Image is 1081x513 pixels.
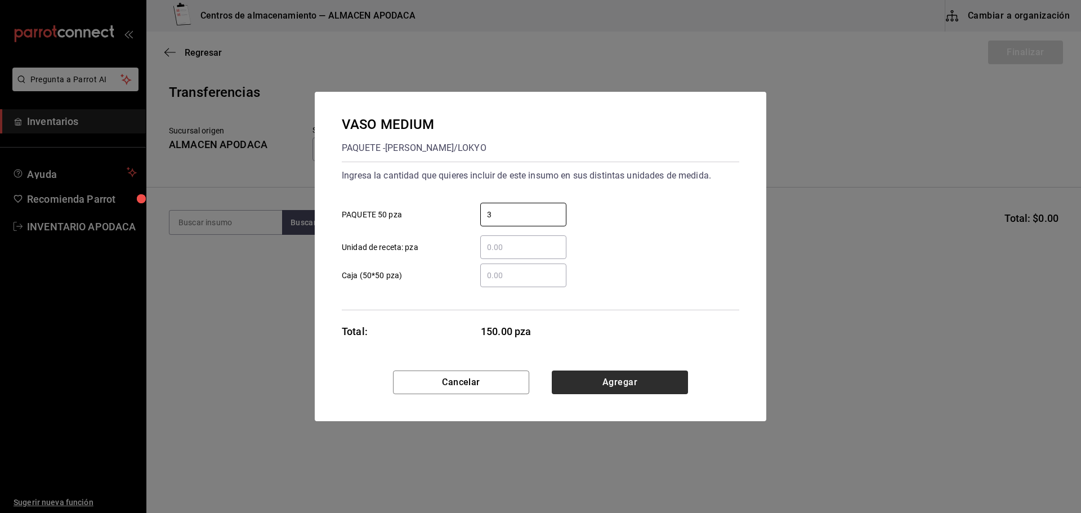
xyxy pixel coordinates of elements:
input: Unidad de receta: pza [480,240,566,254]
div: Ingresa la cantidad que quieres incluir de este insumo en sus distintas unidades de medida. [342,167,739,185]
span: 150.00 pza [481,324,567,339]
span: Unidad de receta: pza [342,242,418,253]
input: Caja (50*50 pza) [480,269,566,282]
input: PAQUETE 50 pza [480,208,566,221]
span: Caja (50*50 pza) [342,270,402,282]
button: Cancelar [393,371,529,394]
div: Total: [342,324,368,339]
span: PAQUETE 50 pza [342,209,402,221]
div: PAQUETE - [PERSON_NAME]/LOKYO [342,139,486,157]
div: VASO MEDIUM [342,114,486,135]
button: Agregar [552,371,688,394]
